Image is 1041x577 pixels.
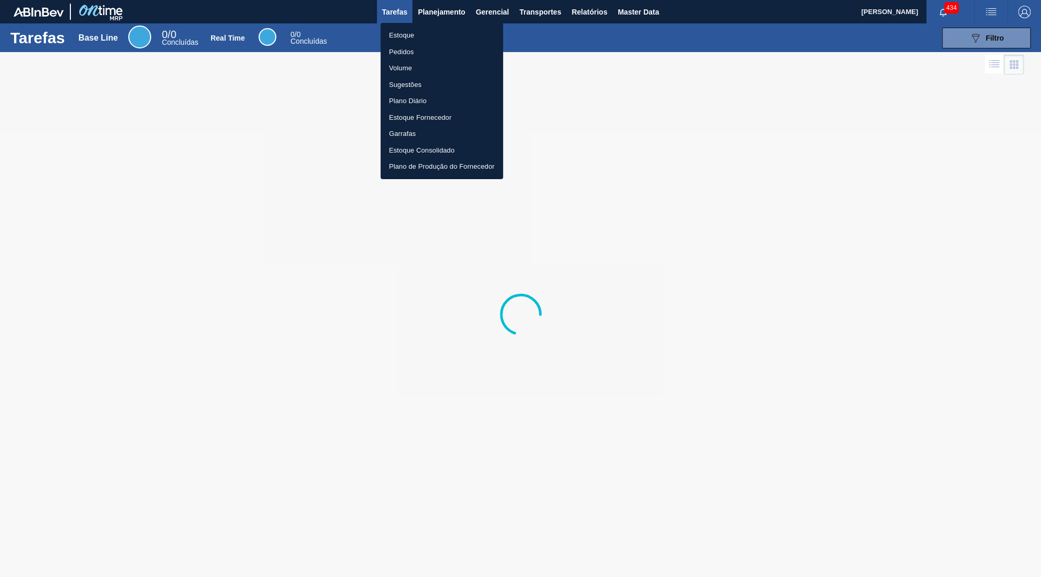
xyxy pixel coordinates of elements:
[381,60,503,77] a: Volume
[381,77,503,93] a: Sugestões
[381,93,503,109] a: Plano Diário
[381,158,503,175] a: Plano de Produção do Fornecedor
[381,109,503,126] a: Estoque Fornecedor
[381,44,503,60] a: Pedidos
[381,126,503,142] a: Garrafas
[381,27,503,44] a: Estoque
[381,142,503,159] a: Estoque Consolidado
